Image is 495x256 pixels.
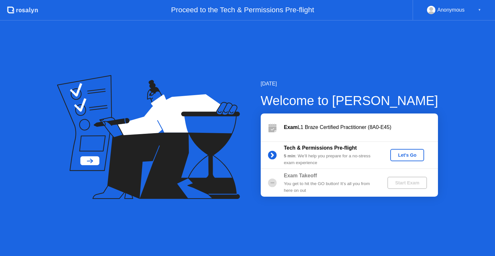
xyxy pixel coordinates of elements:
div: Start Exam [390,180,424,185]
b: 5 min [284,153,296,158]
div: [DATE] [261,80,438,88]
button: Let's Go [390,149,424,161]
b: Exam Takeoff [284,173,317,178]
div: L1 Braze Certified Practitioner (8A0-E45) [284,123,438,131]
div: Anonymous [437,6,465,14]
div: Welcome to [PERSON_NAME] [261,91,438,110]
div: ▼ [478,6,481,14]
div: : We’ll help you prepare for a no-stress exam experience [284,153,377,166]
b: Exam [284,124,298,130]
div: You get to hit the GO button! It’s all you from here on out [284,181,377,194]
b: Tech & Permissions Pre-flight [284,145,357,151]
button: Start Exam [387,177,427,189]
div: Let's Go [393,153,422,158]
